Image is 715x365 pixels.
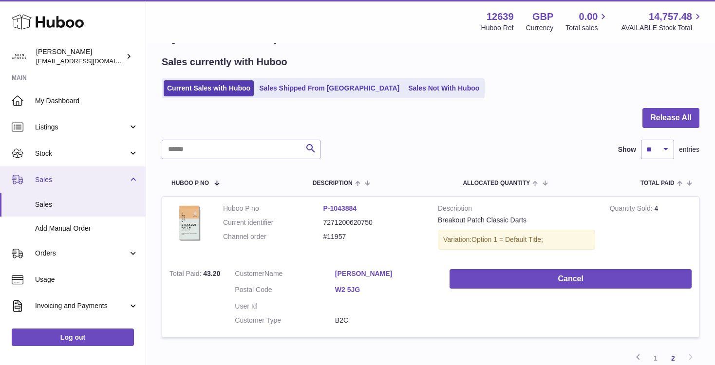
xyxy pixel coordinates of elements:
[335,316,435,325] dd: B2C
[235,285,335,297] dt: Postal Code
[35,149,128,158] span: Stock
[36,47,124,66] div: [PERSON_NAME]
[526,23,554,33] div: Currency
[12,49,26,64] img: admin@skinchoice.com
[621,23,703,33] span: AVAILABLE Stock Total
[169,204,208,243] img: 126391746598914.jpg
[164,80,254,96] a: Current Sales with Huboo
[223,232,323,241] dt: Channel order
[565,10,609,33] a: 0.00 Total sales
[438,216,595,225] div: Breakout Patch Classic Darts
[610,204,655,215] strong: Quantity Sold
[471,236,543,243] span: Option 1 = Default Title;
[171,180,209,186] span: Huboo P no
[235,270,264,277] span: Customer
[235,316,335,325] dt: Customer Type
[169,270,203,280] strong: Total Paid
[35,249,128,258] span: Orders
[35,123,128,132] span: Listings
[579,10,598,23] span: 0.00
[35,224,138,233] span: Add Manual Order
[323,204,357,212] a: P-1043884
[235,302,335,311] dt: User Id
[679,145,699,154] span: entries
[649,10,692,23] span: 14,757.48
[256,80,403,96] a: Sales Shipped From [GEOGRAPHIC_DATA]
[481,23,514,33] div: Huboo Ref
[35,200,138,209] span: Sales
[223,218,323,227] dt: Current identifier
[335,285,435,294] a: W2 5JG
[621,10,703,33] a: 14,757.48 AVAILABLE Stock Total
[36,57,143,65] span: [EMAIL_ADDRESS][DOMAIN_NAME]
[642,108,699,128] button: Release All
[203,270,220,277] span: 43.20
[162,55,287,69] h2: Sales currently with Huboo
[450,269,692,289] button: Cancel
[532,10,553,23] strong: GBP
[235,269,335,281] dt: Name
[565,23,609,33] span: Total sales
[323,232,424,241] dd: #11957
[463,180,530,186] span: ALLOCATED Quantity
[640,180,675,186] span: Total paid
[35,301,128,310] span: Invoicing and Payments
[405,80,483,96] a: Sales Not With Huboo
[335,269,435,278] a: [PERSON_NAME]
[487,10,514,23] strong: 12639
[618,145,636,154] label: Show
[438,230,595,250] div: Variation:
[35,96,138,106] span: My Dashboard
[12,328,134,346] a: Log out
[313,180,353,186] span: Description
[602,197,699,262] td: 4
[35,175,128,184] span: Sales
[438,204,595,216] strong: Description
[35,275,138,284] span: Usage
[323,218,424,227] dd: 7271200620750
[223,204,323,213] dt: Huboo P no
